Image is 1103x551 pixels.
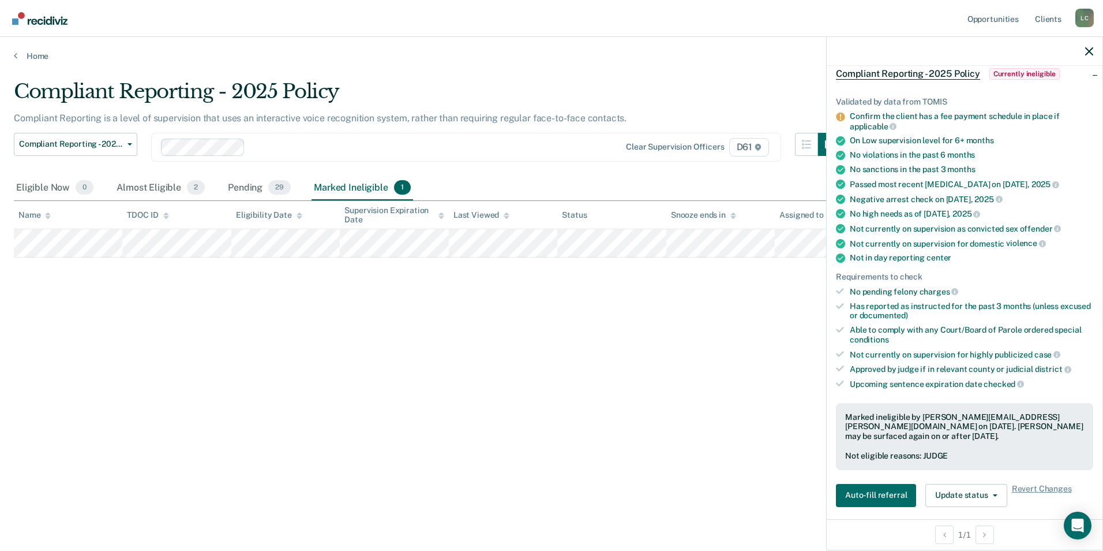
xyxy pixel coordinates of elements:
div: No sanctions in the past 3 [850,165,1093,174]
a: Navigate to form link [836,484,921,507]
span: months [947,150,975,159]
span: conditions [850,335,889,344]
span: months [966,136,994,145]
span: 0 [76,180,93,195]
div: Assigned to [779,210,834,220]
button: Auto-fill referral [836,484,916,507]
div: Not eligible reasons: JUDGE [845,451,1084,461]
div: Pending [226,176,293,201]
div: Approved by judge if in relevant county or judicial [850,364,1093,374]
div: Not currently on supervision for highly publicized [850,349,1093,360]
span: D61 [729,138,769,157]
div: Clear supervision officers [626,142,724,152]
div: No high needs as of [DATE], [850,209,1093,219]
span: 2 [187,180,205,195]
span: Compliant Reporting - 2025 Policy [19,139,123,149]
span: offender [1020,224,1061,233]
div: Able to comply with any Court/Board of Parole ordered special [850,325,1093,345]
div: Marked ineligible by [PERSON_NAME][EMAIL_ADDRESS][PERSON_NAME][DOMAIN_NAME] on [DATE]. [PERSON_NA... [845,412,1084,441]
div: Confirm the client has a fee payment schedule in place if applicable [850,111,1093,131]
button: Profile dropdown button [1075,9,1094,27]
div: Passed most recent [MEDICAL_DATA] on [DATE], [850,179,1093,189]
span: case [1034,350,1060,359]
div: Last Viewed [453,210,509,220]
img: Recidiviz [12,12,67,25]
div: Eligibility Date [236,210,302,220]
span: Revert Changes [1012,484,1072,507]
div: Compliant Reporting - 2025 PolicyCurrently ineligible [827,55,1102,92]
div: Has reported as instructed for the past 3 months (unless excused or [850,301,1093,321]
div: Eligible Now [14,176,96,201]
div: On Low supervision level for 6+ [850,136,1093,146]
div: No violations in the past 6 [850,150,1093,160]
span: violence [1006,239,1046,248]
a: Home [14,51,1089,61]
div: No pending felony [850,286,1093,297]
span: 2025 [952,209,980,218]
div: Requirements to check [836,272,1093,282]
div: Name [18,210,51,220]
div: Negative arrest check on [DATE], [850,194,1093,204]
div: Not currently on supervision for domestic [850,239,1093,249]
button: Previous Opportunity [935,526,954,544]
span: checked [984,379,1024,389]
div: Almost Eligible [114,176,207,201]
span: 1 [394,180,411,195]
button: Next Opportunity [976,526,994,544]
div: Not in day reporting [850,253,1093,263]
div: Validated by data from TOMIS [836,97,1093,107]
span: Currently ineligible [989,68,1060,80]
span: 2025 [1031,180,1059,189]
span: months [947,165,975,174]
div: TDOC ID [127,210,168,220]
span: district [1035,364,1071,374]
span: Compliant Reporting - 2025 Policy [836,68,980,80]
div: L C [1075,9,1094,27]
div: Upcoming sentence expiration date [850,379,1093,389]
div: Compliant Reporting - 2025 Policy [14,80,841,113]
div: Not currently on supervision as convicted sex [850,224,1093,234]
div: Open Intercom Messenger [1064,512,1091,539]
p: Compliant Reporting is a level of supervision that uses an interactive voice recognition system, ... [14,113,626,124]
div: 1 / 1 [827,519,1102,550]
div: Marked Ineligible [312,176,413,201]
button: Update status [925,484,1007,507]
span: center [926,253,951,262]
span: documented) [860,311,908,320]
span: 29 [268,180,291,195]
span: charges [920,287,959,296]
span: 2025 [974,195,1002,204]
div: Snooze ends in [671,210,736,220]
div: Supervision Expiration Date [344,206,444,225]
div: Status [562,210,587,220]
